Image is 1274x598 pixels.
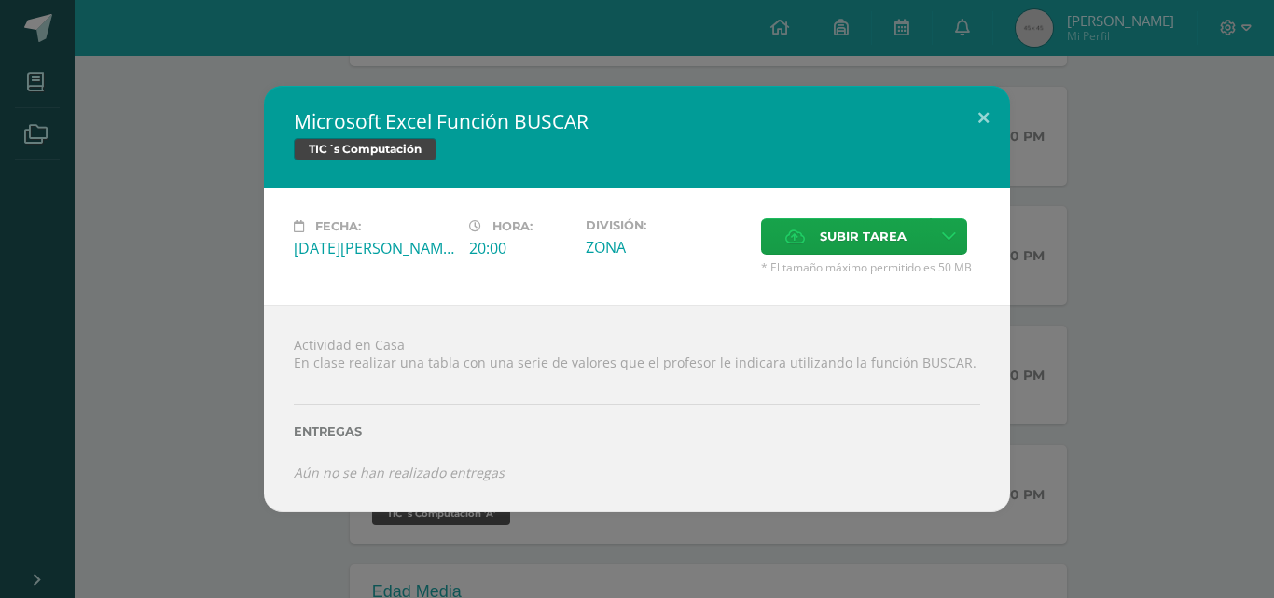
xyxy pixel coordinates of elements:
span: TIC´s Computación [294,138,436,160]
div: Actividad en Casa En clase realizar una tabla con una serie de valores que el profesor le indicar... [264,305,1010,511]
i: Aún no se han realizado entregas [294,464,505,481]
span: Hora: [492,219,533,233]
label: Entregas [294,424,980,438]
span: Subir tarea [820,219,907,254]
span: Fecha: [315,219,361,233]
div: 20:00 [469,238,571,258]
h2: Microsoft Excel Función BUSCAR [294,108,980,134]
div: [DATE][PERSON_NAME] [294,238,454,258]
label: División: [586,218,746,232]
span: * El tamaño máximo permitido es 50 MB [761,259,980,275]
div: ZONA [586,237,746,257]
button: Close (Esc) [957,86,1010,149]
